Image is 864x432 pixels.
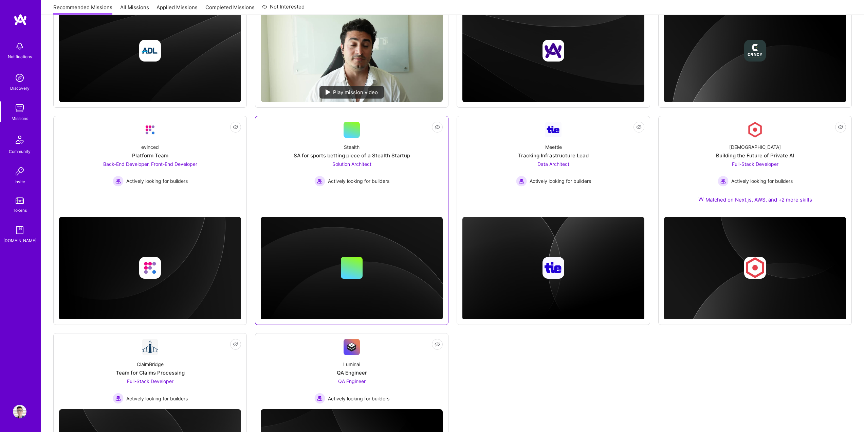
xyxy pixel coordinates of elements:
span: Data Architect [537,161,569,167]
a: Completed Missions [205,4,255,15]
img: play [326,89,330,95]
div: [DOMAIN_NAME] [3,237,36,244]
div: Invite [15,178,25,185]
img: tokens [16,197,24,204]
img: Invite [13,165,26,178]
img: Company Logo [142,339,158,355]
img: Company logo [543,257,564,279]
img: Company Logo [545,122,562,137]
a: StealthSA for sports betting piece of a Stealth StartupSolution Architect Actively looking for bu... [261,122,443,211]
img: Company logo [543,40,564,62]
img: Company logo [744,40,766,62]
img: teamwork [13,101,26,115]
i: icon EyeClosed [233,124,238,130]
div: Building the Future of Private AI [716,152,794,159]
div: evinced [141,143,159,151]
span: Actively looking for builders [530,177,591,185]
img: User Avatar [13,405,26,418]
img: cover [664,217,846,320]
div: Team for Claims Processing [116,369,185,376]
img: guide book [13,223,26,237]
img: Company logo [744,257,766,279]
a: Applied Missions [157,4,198,15]
a: Company LogoLuminaiQA EngineerQA Engineer Actively looking for buildersActively looking for builders [261,339,443,404]
img: Actively looking for builders [314,393,325,404]
div: Matched on Next.js, AWS, and +2 more skills [698,196,812,203]
div: ClaimBridge [137,361,164,368]
i: icon EyeClosed [636,124,642,130]
i: icon EyeClosed [435,342,440,347]
img: Company logo [139,40,161,62]
div: Play mission video [319,86,384,99]
div: Missions [12,115,28,122]
div: Tracking Infrastructure Lead [518,152,589,159]
div: Notifications [8,53,32,60]
img: Ateam Purple Icon [698,196,704,202]
a: Company LogoClaimBridgeTeam for Claims ProcessingFull-Stack Developer Actively looking for builde... [59,339,241,404]
a: Company LogoMeettieTracking Infrastructure LeadData Architect Actively looking for buildersActive... [462,122,644,211]
span: Actively looking for builders [328,177,389,185]
img: Company Logo [747,122,763,138]
div: SA for sports betting piece of a Stealth Startup [294,152,410,159]
div: [DEMOGRAPHIC_DATA] [729,143,781,151]
span: Solution Architect [332,161,371,167]
img: bell [13,39,26,53]
span: Actively looking for builders [126,395,188,402]
img: Company Logo [344,339,360,355]
a: Recommended Missions [53,4,112,15]
img: Actively looking for builders [314,176,325,187]
img: Actively looking for builders [718,176,729,187]
a: User Avatar [11,405,28,418]
img: Actively looking for builders [113,176,124,187]
span: QA Engineer [338,378,366,384]
span: Full-Stack Developer [732,161,778,167]
div: Community [9,148,31,155]
img: cover [59,217,241,320]
img: Actively looking for builders [516,176,527,187]
span: Actively looking for builders [731,177,793,185]
div: QA Engineer [337,369,367,376]
img: cover [261,217,443,320]
img: Company logo [139,257,161,279]
img: discovery [13,71,26,85]
img: cover [462,217,644,320]
a: Company LogoevincedPlatform TeamBack-End Developer, Front-End Developer Actively looking for buil... [59,122,241,211]
i: icon EyeClosed [435,124,440,130]
a: Not Interested [262,3,305,15]
div: Stealth [344,143,360,151]
div: Meettie [545,143,562,151]
a: Company Logo[DEMOGRAPHIC_DATA]Building the Future of Private AIFull-Stack Developer Actively look... [664,122,846,211]
img: Community [12,132,28,148]
div: Discovery [10,85,30,92]
div: Tokens [13,207,27,214]
div: Luminai [343,361,360,368]
div: Platform Team [132,152,168,159]
img: Actively looking for builders [113,393,124,404]
img: logo [14,14,27,26]
i: icon EyeClosed [233,342,238,347]
span: Actively looking for builders [328,395,389,402]
span: Actively looking for builders [126,177,188,185]
i: icon EyeClosed [838,124,843,130]
img: Company Logo [142,122,158,138]
a: All Missions [120,4,149,15]
span: Back-End Developer, Front-End Developer [103,161,197,167]
span: Full-Stack Developer [127,378,173,384]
